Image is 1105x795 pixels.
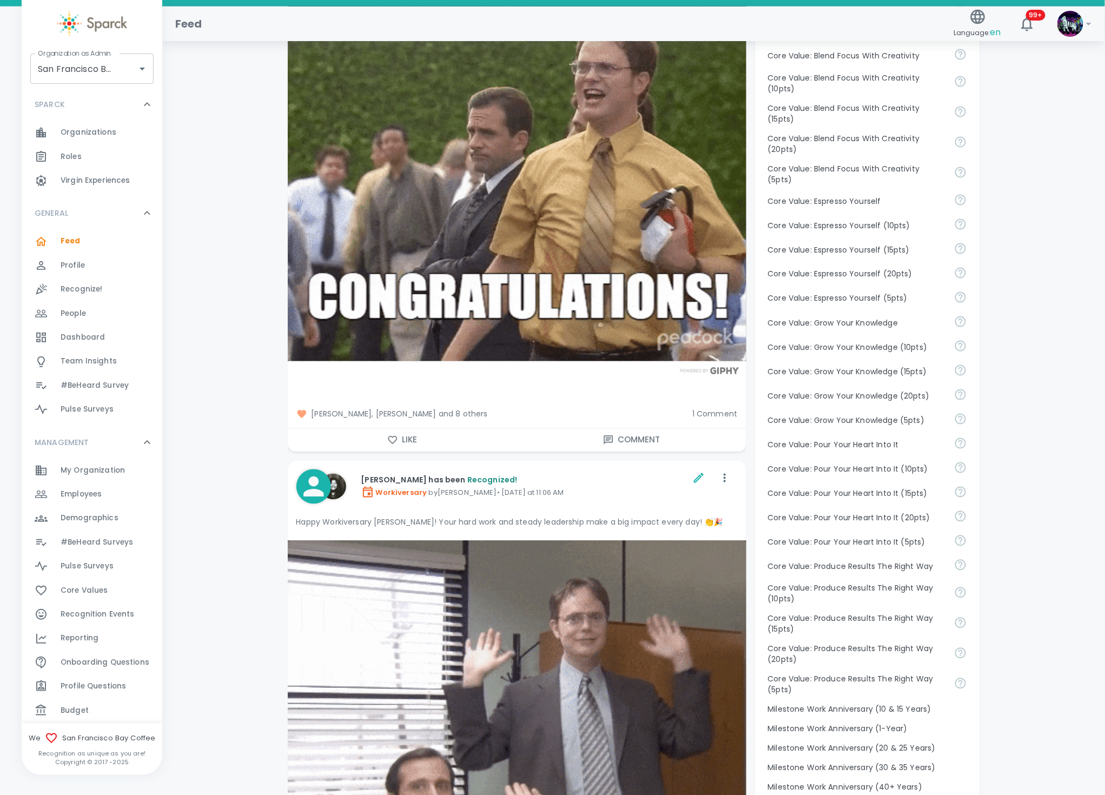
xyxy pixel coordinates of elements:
a: Pulse Surveys [22,398,162,421]
div: My Organization [22,459,162,482]
span: Onboarding Questions [61,657,149,668]
a: #BeHeard Survey [22,374,162,398]
span: Demographics [61,513,118,524]
span: 99+ [1026,10,1046,21]
div: Profile Questions [22,674,162,698]
p: Core Value: Grow Your Knowledge [768,318,945,329]
p: Core Value: Pour Your Heart Into It (10pts) [768,464,945,475]
p: Core Value: Grow Your Knowledge (15pts) [768,367,945,377]
svg: Follow your curiosity and learn together [954,340,967,353]
p: Core Value: Produce Results The Right Way [768,561,945,572]
div: Onboarding Questions [22,651,162,674]
p: Core Value: Espresso Yourself (20pts) [768,269,945,280]
p: Core Value: Pour Your Heart Into It (5pts) [768,537,945,548]
span: en [990,26,1001,38]
p: Milestone Work Anniversary (10 & 15 Years) [768,704,967,715]
p: Milestone Work Anniversary (20 & 25 Years) [768,743,967,754]
svg: Achieve goals today and innovate for tomorrow [954,75,967,88]
a: Dashboard [22,326,162,349]
svg: Come to work to make a difference in your own way [954,461,967,474]
svg: Come to work to make a difference in your own way [954,534,967,547]
p: Milestone Work Anniversary (30 & 35 Years) [768,763,967,773]
p: [PERSON_NAME] has been [361,475,690,486]
p: Core Value: Grow Your Knowledge (5pts) [768,415,945,426]
svg: Achieve goals today and innovate for tomorrow [954,105,967,118]
div: Organizations [22,121,162,144]
span: Profile [61,260,85,271]
span: #BeHeard Surveys [61,537,133,548]
a: Feed [22,229,162,253]
span: Reporting [61,633,98,644]
svg: Achieve goals today and innovate for tomorrow [954,48,967,61]
button: 99+ [1014,11,1040,37]
div: Employees [22,482,162,506]
a: People [22,302,162,326]
p: Core Value: Blend Focus With Creativity [768,50,945,61]
a: Budget [22,699,162,723]
svg: Find success working together and doing the right thing [954,677,967,690]
svg: Follow your curiosity and learn together [954,315,967,328]
a: Pulse Surveys [22,554,162,578]
span: We San Francisco Bay Coffee [22,732,162,745]
svg: Follow your curiosity and learn together [954,388,967,401]
p: Milestone Work Anniversary (40+ Years) [768,782,967,793]
img: Sparck logo [57,11,127,36]
a: Reporting [22,626,162,650]
span: Virgin Experiences [61,175,130,186]
span: Feed [61,236,81,247]
div: #BeHeard Surveys [22,531,162,554]
button: Like [288,429,517,452]
svg: Find success working together and doing the right thing [954,586,967,599]
svg: Follow your curiosity and learn together [954,364,967,377]
a: Sparck logo [22,11,162,36]
p: Core Value: Pour Your Heart Into It (15pts) [768,488,945,499]
svg: Share your voice and your ideas [954,267,967,280]
p: Milestone Work Anniversary (1-Year) [768,724,967,734]
svg: Come to work to make a difference in your own way [954,510,967,523]
div: MANAGEMENT [22,459,162,727]
span: 1 Comment [692,409,737,420]
span: Language: [954,25,1001,40]
a: Core Values [22,579,162,602]
p: Core Value: Produce Results The Right Way (5pts) [768,674,945,695]
a: Roles [22,145,162,169]
svg: Find success working together and doing the right thing [954,617,967,630]
span: My Organization [61,465,125,476]
p: Core Value: Pour Your Heart Into It (20pts) [768,513,945,524]
p: MANAGEMENT [35,437,89,448]
p: Core Value: Produce Results The Right Way (15pts) [768,613,945,635]
p: Happy Workiversary [PERSON_NAME]! Your hard work and steady leadership make a big impact every da... [296,517,738,528]
img: Picture of Angel Coloyan [320,474,346,500]
p: by [PERSON_NAME] • [DATE] at 11:06 AM [361,486,690,499]
span: Pulse Surveys [61,404,114,415]
div: MANAGEMENT [22,426,162,459]
svg: Come to work to make a difference in your own way [954,486,967,499]
p: Recognition as unique as you are! [22,749,162,758]
a: Virgin Experiences [22,169,162,193]
div: Recognition Events [22,602,162,626]
span: Budget [61,705,89,716]
a: Profile [22,254,162,277]
span: Recognize! [61,284,103,295]
span: Pulse Surveys [61,561,114,572]
span: Recognized! [467,475,518,486]
a: Demographics [22,506,162,530]
p: Core Value: Produce Results The Right Way (10pts) [768,583,945,605]
span: Workiversary [361,488,427,498]
svg: Find success working together and doing the right thing [954,647,967,660]
svg: Find success working together and doing the right thing [954,559,967,572]
a: Recognize! [22,277,162,301]
button: Open [135,61,150,76]
span: Recognition Events [61,609,135,620]
span: Team Insights [61,356,117,367]
svg: Achieve goals today and innovate for tomorrow [954,136,967,149]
